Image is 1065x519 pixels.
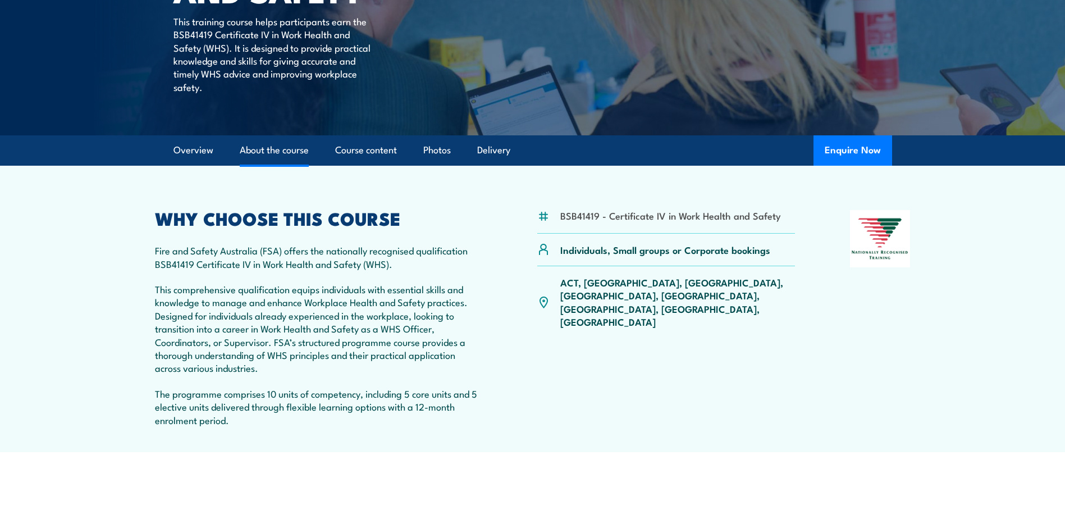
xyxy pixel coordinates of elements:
[240,135,309,165] a: About the course
[560,276,796,329] p: ACT, [GEOGRAPHIC_DATA], [GEOGRAPHIC_DATA], [GEOGRAPHIC_DATA], [GEOGRAPHIC_DATA], [GEOGRAPHIC_DATA...
[155,283,483,375] p: This comprehensive qualification equips individuals with essential skills and knowledge to manage...
[335,135,397,165] a: Course content
[155,244,483,270] p: Fire and Safety Australia (FSA) offers the nationally recognised qualification BSB41419 Certifica...
[155,210,483,226] h2: WHY CHOOSE THIS COURSE
[173,135,213,165] a: Overview
[155,387,483,426] p: The programme comprises 10 units of competency, including 5 core units and 5 elective units deliv...
[560,209,781,222] li: BSB41419 - Certificate IV in Work Health and Safety
[173,15,378,93] p: This training course helps participants earn the BSB41419 Certificate IV in Work Health and Safet...
[423,135,451,165] a: Photos
[477,135,510,165] a: Delivery
[560,243,770,256] p: Individuals, Small groups or Corporate bookings
[850,210,911,267] img: Nationally Recognised Training logo.
[813,135,892,166] button: Enquire Now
